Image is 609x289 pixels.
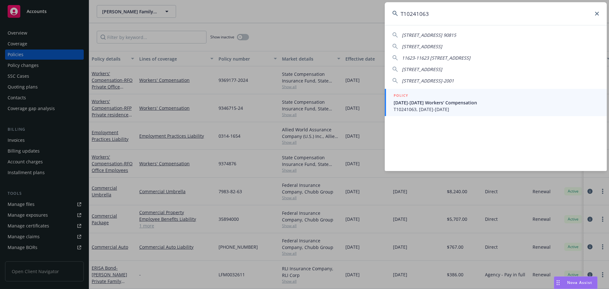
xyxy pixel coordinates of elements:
span: [DATE]-[DATE] Workers' Compensation [394,99,599,106]
span: [STREET_ADDRESS]-2001 [402,78,454,84]
div: Drag to move [554,277,562,289]
button: Nova Assist [554,276,598,289]
span: [STREET_ADDRESS] [402,66,442,72]
input: Search... [385,2,607,25]
a: POLICY[DATE]-[DATE] Workers' CompensationT10241063, [DATE]-[DATE] [385,89,607,116]
span: [STREET_ADDRESS] [402,43,442,49]
span: 11623-11623 [STREET_ADDRESS] [402,55,470,61]
h5: POLICY [394,92,408,99]
span: [STREET_ADDRESS] 90815 [402,32,456,38]
span: T10241063, [DATE]-[DATE] [394,106,599,113]
span: Nova Assist [567,280,592,285]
